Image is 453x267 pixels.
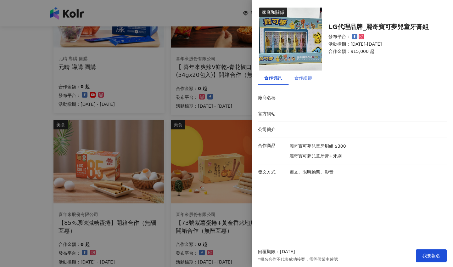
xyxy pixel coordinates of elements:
span: 我要報名 [422,253,440,258]
p: 麗奇寶可夢兒童牙膏+牙刷 [289,153,346,159]
p: 合作金額： $15,000 起 [328,48,439,55]
p: $300 [335,143,346,150]
p: 圖文、限時動態、影音 [289,169,444,175]
p: 發布平台： [328,34,350,40]
p: 活動檔期：[DATE]-[DATE] [328,41,439,48]
div: 合作資訊 [264,74,282,81]
p: *報名合作不代表成功接案，需等候業主確認 [258,257,338,262]
div: 家庭和關係 [259,8,287,17]
p: 發文方式 [258,169,286,175]
div: LG代理品牌_麗奇寶可夢兒童牙膏組 [328,23,439,31]
p: 回覆期限：[DATE] [258,249,295,255]
img: 麗奇寶可夢兒童牙刷組 [259,8,322,71]
button: 我要報名 [416,249,447,262]
p: 公司簡介 [258,127,286,133]
div: 合作細節 [294,74,312,81]
p: 合作商品 [258,143,286,149]
p: 官方網站 [258,111,286,117]
a: 麗奇寶可夢兒童牙刷組 [289,143,333,150]
p: 廠商名稱 [258,95,286,101]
